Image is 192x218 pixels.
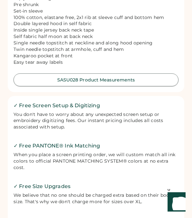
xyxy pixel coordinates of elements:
[14,192,178,205] div: We believe that no one should be charged extra based on their body size. That's why we don't char...
[14,73,178,86] button: SASU028 Product Measurements
[161,189,189,217] iframe: Front Chat
[14,102,178,109] h2: ✓ Free Screen Setup & Digitizing
[14,183,178,190] h2: ✓ Free Size Upgrades
[14,152,178,171] div: When you place a screen printing order, we will custom match all ink colors to official PANTONE M...
[14,111,178,131] div: You don't have to worry about any unexpected screen setup or embroidery digitizing fees. Our inst...
[14,142,178,150] h2: ✓ Free PANTONE® Ink Matching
